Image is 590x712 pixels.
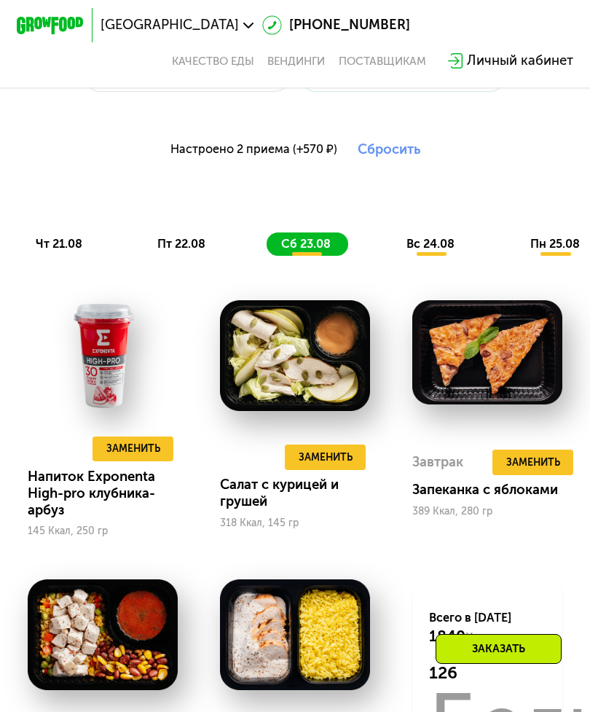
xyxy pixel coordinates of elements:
[299,449,353,466] span: Заменить
[492,450,573,475] button: Заменить
[106,440,160,457] span: Заменить
[412,506,562,517] div: 389 Ккал, 280 гр
[406,237,455,251] span: вс 24.08
[28,525,178,537] div: 145 Ккал, 250 гр
[285,445,366,470] button: Заменить
[429,627,465,645] span: 1840
[436,634,562,664] div: Заказать
[93,437,173,462] button: Заменить
[36,237,82,251] span: чт 21.08
[170,144,337,155] span: Настроено 2 приема (+570 ₽)
[101,18,239,32] span: [GEOGRAPHIC_DATA]
[412,450,463,475] div: Завтрак
[267,55,325,69] a: Вендинги
[172,55,254,69] a: Качество еды
[358,141,420,158] button: Сбросить
[262,15,410,36] a: [PHONE_NUMBER]
[157,237,205,251] span: пт 22.08
[412,482,575,498] div: Запеканка с яблоками
[530,237,580,251] span: пн 25.08
[28,469,191,519] div: Напиток Exponenta High-pro клубника-арбуз
[281,237,331,251] span: сб 23.08
[467,51,573,71] div: Личный кабинет
[220,477,383,510] div: Салат с курицей и грушей
[220,517,370,529] div: 318 Ккал, 145 гр
[506,454,560,471] span: Заменить
[429,609,546,646] div: Всего в [DATE]
[339,55,426,69] div: поставщикам
[465,630,492,644] span: Ккал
